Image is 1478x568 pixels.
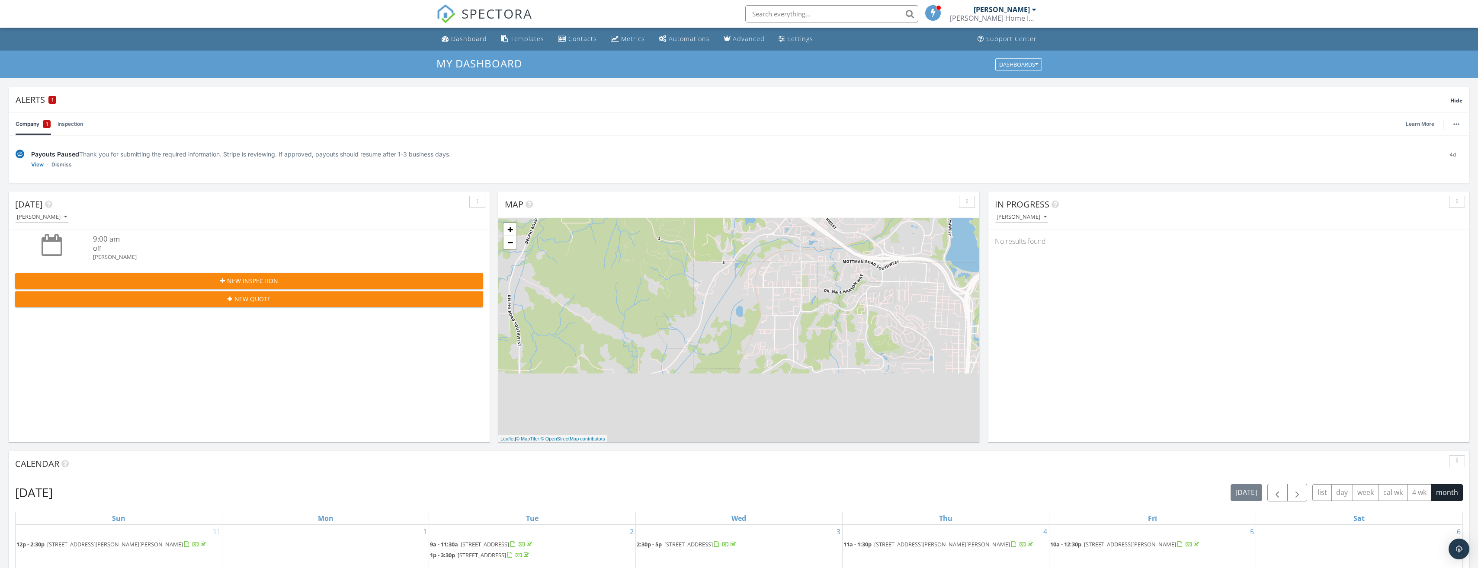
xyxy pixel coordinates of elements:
a: Go to September 6, 2025 [1455,525,1462,539]
a: Sunday [110,512,127,524]
a: Go to September 3, 2025 [835,525,842,539]
img: under-review-2fe708636b114a7f4b8d.svg [16,150,24,159]
a: 11a - 1:30p [STREET_ADDRESS][PERSON_NAME][PERSON_NAME] [843,539,1048,550]
span: 11a - 1:30p [843,540,872,548]
button: cal wk [1379,484,1408,501]
a: SPECTORA [436,12,532,30]
div: Off [93,245,444,253]
button: [DATE] [1231,484,1262,501]
div: 9:00 am [93,234,444,245]
a: 9a - 11:30a [STREET_ADDRESS] [430,540,534,548]
h2: [DATE] [15,484,53,501]
button: New Quote [15,291,483,307]
div: Bowman Home Inspections [950,14,1036,22]
div: [PERSON_NAME] [997,214,1047,220]
span: Calendar [15,458,59,469]
a: Automations (Basic) [655,31,713,47]
div: [PERSON_NAME] [974,5,1030,14]
a: Inspection [58,113,83,135]
a: 10a - 12:30p [STREET_ADDRESS][PERSON_NAME] [1050,540,1201,548]
div: Contacts [568,35,597,43]
a: Friday [1146,512,1159,524]
button: [PERSON_NAME] [995,211,1048,223]
a: Go to September 1, 2025 [421,525,429,539]
a: Tuesday [524,512,540,524]
a: Go to September 4, 2025 [1042,525,1049,539]
div: No results found [988,230,1469,253]
span: New Quote [234,294,271,303]
div: 4d [1443,150,1462,169]
span: [DATE] [15,198,43,210]
a: Dismiss [51,160,72,169]
button: month [1431,484,1463,501]
span: Payouts Paused [31,150,79,158]
div: Dashboards [999,61,1038,67]
span: [STREET_ADDRESS] [461,540,509,548]
button: Previous month [1267,484,1288,501]
img: ellipsis-632cfdd7c38ec3a7d453.svg [1453,123,1459,125]
div: [PERSON_NAME] [93,253,444,261]
a: 9a - 11:30a [STREET_ADDRESS] [430,539,635,550]
div: Metrics [621,35,645,43]
a: 12p - 2:30p [STREET_ADDRESS][PERSON_NAME][PERSON_NAME] [16,540,208,548]
a: Dashboard [438,31,491,47]
a: Zoom in [503,223,516,236]
span: 1 [46,120,48,128]
span: New Inspection [227,276,278,285]
a: Contacts [555,31,600,47]
div: [PERSON_NAME] [17,214,67,220]
a: 1p - 3:30p [STREET_ADDRESS] [430,550,635,561]
span: Hide [1450,97,1462,104]
span: 10a - 12:30p [1050,540,1081,548]
a: Go to August 31, 2025 [211,525,222,539]
div: Thank you for submitting the required information. Stripe is reviewing. If approved, payouts shou... [31,150,1436,159]
span: 2:30p - 5p [637,540,662,548]
div: Automations [669,35,710,43]
div: Alerts [16,94,1450,105]
a: 1p - 3:30p [STREET_ADDRESS] [430,551,531,559]
span: [STREET_ADDRESS][PERSON_NAME][PERSON_NAME] [47,540,183,548]
a: Thursday [937,512,954,524]
a: Support Center [974,31,1040,47]
a: Leaflet [500,436,515,441]
input: Search everything... [745,5,918,22]
span: [STREET_ADDRESS] [664,540,713,548]
button: list [1312,484,1332,501]
a: Templates [497,31,548,47]
span: Map [505,198,523,210]
a: 2:30p - 5p [STREET_ADDRESS] [637,539,841,550]
button: week [1353,484,1379,501]
div: Templates [510,35,544,43]
a: © OpenStreetMap contributors [541,436,605,441]
a: Saturday [1352,512,1366,524]
button: [PERSON_NAME] [15,211,69,223]
span: [STREET_ADDRESS] [458,551,506,559]
span: 9a - 11:30a [430,540,458,548]
a: Advanced [720,31,768,47]
button: Next month [1287,484,1308,501]
span: My Dashboard [436,56,522,70]
a: 12p - 2:30p [STREET_ADDRESS][PERSON_NAME][PERSON_NAME] [16,539,221,550]
a: Monday [316,512,335,524]
a: Zoom out [503,236,516,249]
a: View [31,160,44,169]
button: day [1331,484,1353,501]
span: 12p - 2:30p [16,540,45,548]
a: Company [16,113,51,135]
span: SPECTORA [462,4,532,22]
button: 4 wk [1407,484,1431,501]
a: 10a - 12:30p [STREET_ADDRESS][PERSON_NAME] [1050,539,1255,550]
button: New Inspection [15,273,483,289]
a: Metrics [607,31,648,47]
button: Dashboards [995,58,1042,70]
a: 2:30p - 5p [STREET_ADDRESS] [637,540,737,548]
a: Go to September 2, 2025 [628,525,635,539]
img: The Best Home Inspection Software - Spectora [436,4,455,23]
div: Open Intercom Messenger [1449,539,1469,559]
div: Dashboard [451,35,487,43]
a: Learn More [1406,120,1440,128]
div: Advanced [733,35,765,43]
span: In Progress [995,198,1049,210]
span: [STREET_ADDRESS][PERSON_NAME][PERSON_NAME] [874,540,1010,548]
div: | [498,435,607,443]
